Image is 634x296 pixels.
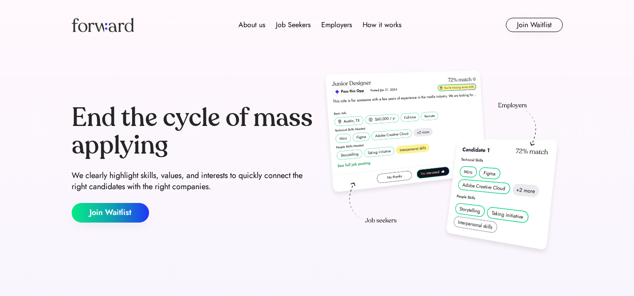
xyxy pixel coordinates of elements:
[363,20,401,30] div: How it works
[238,20,265,30] div: About us
[72,104,314,159] div: End the cycle of mass applying
[276,20,311,30] div: Job Seekers
[72,203,149,223] button: Join Waitlist
[72,170,314,192] div: We clearly highlight skills, values, and interests to quickly connect the right candidates with t...
[72,18,134,32] img: Forward logo
[321,68,563,259] img: hero-image.png
[321,20,352,30] div: Employers
[506,18,563,32] button: Join Waitlist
